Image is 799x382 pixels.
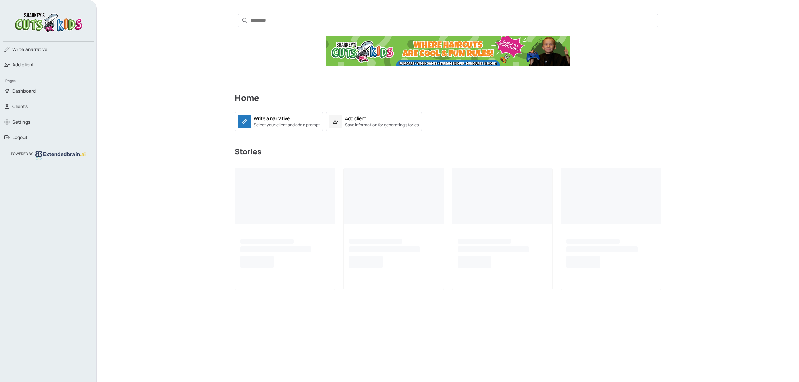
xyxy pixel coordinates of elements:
span: Add client [12,61,34,68]
span: Settings [12,118,30,125]
a: Write a narrativeSelect your client and add a prompt [235,117,323,124]
a: Add clientSave information for generating stories [326,117,422,124]
a: Add clientSave information for generating stories [326,112,422,131]
img: logo [13,11,84,33]
span: Logout [12,134,28,141]
div: Write a narrative [254,115,290,122]
span: Clients [12,103,28,110]
small: Select your client and add a prompt [254,122,320,128]
h3: Stories [235,147,661,159]
span: Dashboard [12,88,36,94]
span: Write a [12,46,28,52]
small: Save information for generating stories [345,122,419,128]
img: logo [35,151,86,159]
span: narrative [12,46,47,53]
img: Ad Banner [326,36,570,66]
a: Write a narrativeSelect your client and add a prompt [235,112,323,131]
h2: Home [235,93,661,106]
div: Add client [345,115,366,122]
